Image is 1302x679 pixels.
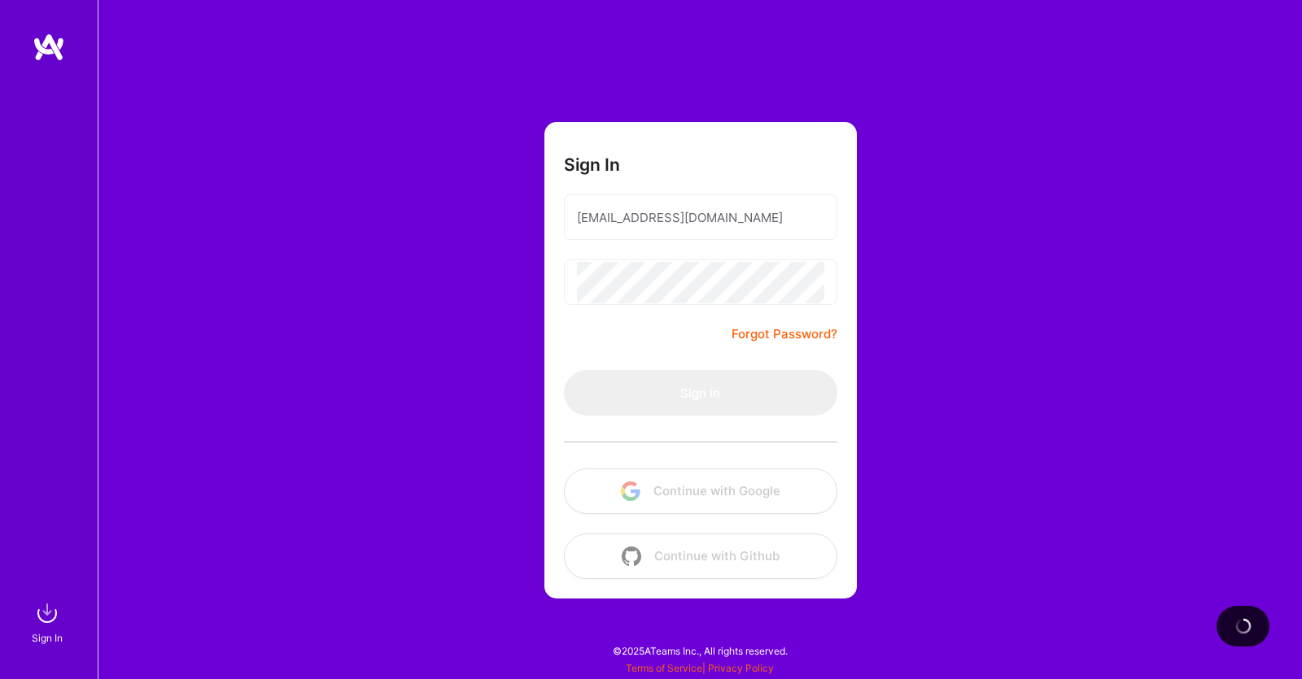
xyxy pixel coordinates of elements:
[32,629,63,646] div: Sign In
[622,546,641,566] img: icon
[564,468,837,514] button: Continue with Google
[732,324,837,344] a: Forgot Password?
[577,197,824,238] input: Email...
[621,481,640,501] img: icon
[33,33,65,62] img: logo
[98,630,1302,671] div: © 2025 ATeams Inc., All rights reserved.
[626,662,774,674] span: |
[1231,615,1254,638] img: loading
[31,597,63,629] img: sign in
[626,662,702,674] a: Terms of Service
[34,597,63,646] a: sign inSign In
[564,533,837,579] button: Continue with Github
[708,662,774,674] a: Privacy Policy
[564,370,837,416] button: Sign In
[564,155,620,175] h3: Sign In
